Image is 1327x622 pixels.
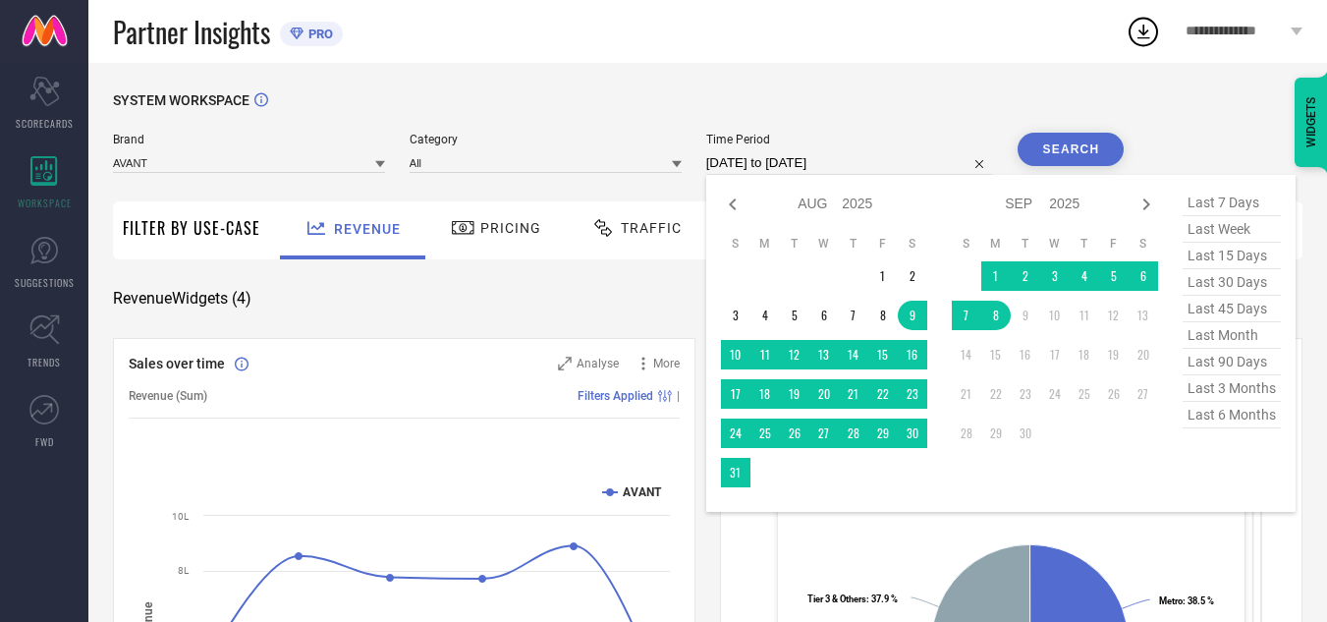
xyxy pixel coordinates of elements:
td: Sun Aug 03 2025 [721,301,750,330]
td: Wed Aug 13 2025 [809,340,839,369]
text: AVANT [623,485,662,499]
td: Tue Sep 09 2025 [1011,301,1040,330]
td: Tue Sep 30 2025 [1011,419,1040,448]
td: Tue Aug 26 2025 [780,419,809,448]
td: Thu Sep 04 2025 [1070,261,1099,291]
td: Mon Aug 18 2025 [750,379,780,409]
span: Revenue [334,221,401,237]
span: Pricing [480,220,541,236]
td: Mon Sep 15 2025 [981,340,1011,369]
td: Fri Aug 29 2025 [868,419,898,448]
td: Sat Aug 09 2025 [898,301,927,330]
td: Sat Aug 23 2025 [898,379,927,409]
td: Mon Sep 29 2025 [981,419,1011,448]
td: Thu Sep 18 2025 [1070,340,1099,369]
td: Sun Aug 17 2025 [721,379,750,409]
td: Fri Sep 26 2025 [1099,379,1129,409]
text: 8L [178,565,190,576]
span: WORKSPACE [18,196,72,210]
td: Wed Aug 27 2025 [809,419,839,448]
td: Wed Aug 06 2025 [809,301,839,330]
td: Thu Aug 21 2025 [839,379,868,409]
th: Thursday [839,236,868,252]
td: Thu Aug 28 2025 [839,419,868,448]
span: last month [1183,322,1281,349]
td: Fri Sep 19 2025 [1099,340,1129,369]
td: Tue Sep 16 2025 [1011,340,1040,369]
svg: Zoom [558,357,572,370]
span: last 90 days [1183,349,1281,375]
th: Saturday [1129,236,1158,252]
span: SUGGESTIONS [15,275,75,290]
th: Wednesday [809,236,839,252]
th: Wednesday [1040,236,1070,252]
td: Mon Sep 22 2025 [981,379,1011,409]
span: Brand [113,133,385,146]
td: Sat Sep 27 2025 [1129,379,1158,409]
td: Fri Aug 15 2025 [868,340,898,369]
td: Thu Aug 14 2025 [839,340,868,369]
td: Tue Aug 19 2025 [780,379,809,409]
td: Wed Sep 10 2025 [1040,301,1070,330]
span: FWD [35,434,54,449]
span: Analyse [577,357,619,370]
td: Mon Sep 01 2025 [981,261,1011,291]
td: Thu Sep 25 2025 [1070,379,1099,409]
td: Thu Aug 07 2025 [839,301,868,330]
text: : 37.9 % [807,594,898,604]
span: SYSTEM WORKSPACE [113,92,249,108]
div: Open download list [1126,14,1161,49]
span: Filters Applied [578,389,653,403]
td: Sun Sep 21 2025 [952,379,981,409]
span: last 15 days [1183,243,1281,269]
td: Wed Sep 03 2025 [1040,261,1070,291]
tspan: Metro [1159,595,1183,606]
td: Mon Aug 04 2025 [750,301,780,330]
td: Fri Sep 12 2025 [1099,301,1129,330]
td: Sat Sep 20 2025 [1129,340,1158,369]
td: Thu Sep 11 2025 [1070,301,1099,330]
td: Tue Sep 23 2025 [1011,379,1040,409]
span: Filter By Use-Case [123,216,260,240]
td: Tue Aug 05 2025 [780,301,809,330]
td: Sun Sep 28 2025 [952,419,981,448]
td: Mon Aug 11 2025 [750,340,780,369]
th: Sunday [721,236,750,252]
td: Sat Aug 30 2025 [898,419,927,448]
span: last 7 days [1183,190,1281,216]
th: Friday [868,236,898,252]
th: Sunday [952,236,981,252]
span: Category [410,133,682,146]
th: Saturday [898,236,927,252]
span: | [677,389,680,403]
span: Revenue (Sum) [129,389,207,403]
td: Fri Aug 01 2025 [868,261,898,291]
span: last 45 days [1183,296,1281,322]
input: Select time period [706,151,994,175]
div: Next month [1134,193,1158,216]
td: Tue Sep 02 2025 [1011,261,1040,291]
td: Sat Aug 02 2025 [898,261,927,291]
span: Traffic [621,220,682,236]
td: Sun Sep 07 2025 [952,301,981,330]
td: Wed Aug 20 2025 [809,379,839,409]
td: Mon Sep 08 2025 [981,301,1011,330]
span: Time Period [706,133,994,146]
button: Search [1018,133,1124,166]
td: Mon Aug 25 2025 [750,419,780,448]
td: Fri Aug 22 2025 [868,379,898,409]
td: Sun Aug 31 2025 [721,458,750,487]
span: PRO [304,27,333,41]
span: More [653,357,680,370]
td: Sat Sep 06 2025 [1129,261,1158,291]
tspan: Tier 3 & Others [807,594,866,604]
span: last 30 days [1183,269,1281,296]
td: Fri Aug 08 2025 [868,301,898,330]
td: Sun Sep 14 2025 [952,340,981,369]
span: last 6 months [1183,402,1281,428]
span: Revenue Widgets ( 4 ) [113,289,251,309]
td: Wed Sep 24 2025 [1040,379,1070,409]
th: Monday [750,236,780,252]
td: Sun Aug 10 2025 [721,340,750,369]
td: Sat Aug 16 2025 [898,340,927,369]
